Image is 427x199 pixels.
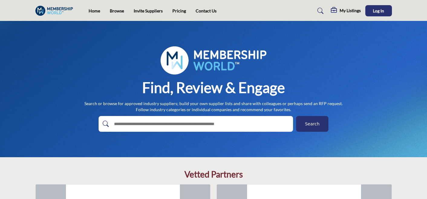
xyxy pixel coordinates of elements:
[311,6,328,16] a: Search
[161,46,266,75] img: image
[84,101,343,112] p: Search or browse for approved industry suppliers; build your own supplier lists and share with co...
[89,8,100,13] a: Home
[373,8,384,13] span: Log In
[134,8,163,13] a: Invite Suppliers
[172,8,186,13] a: Pricing
[196,8,217,13] a: Contact Us
[331,7,361,15] div: My Listings
[296,116,328,132] button: Search
[35,6,76,16] img: Site Logo
[340,8,361,13] h5: My Listings
[142,78,285,97] h1: Find, Review & Engage
[305,121,319,127] span: Search
[184,169,243,180] h2: Vetted Partners
[365,5,392,16] button: Log In
[110,8,124,13] a: Browse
